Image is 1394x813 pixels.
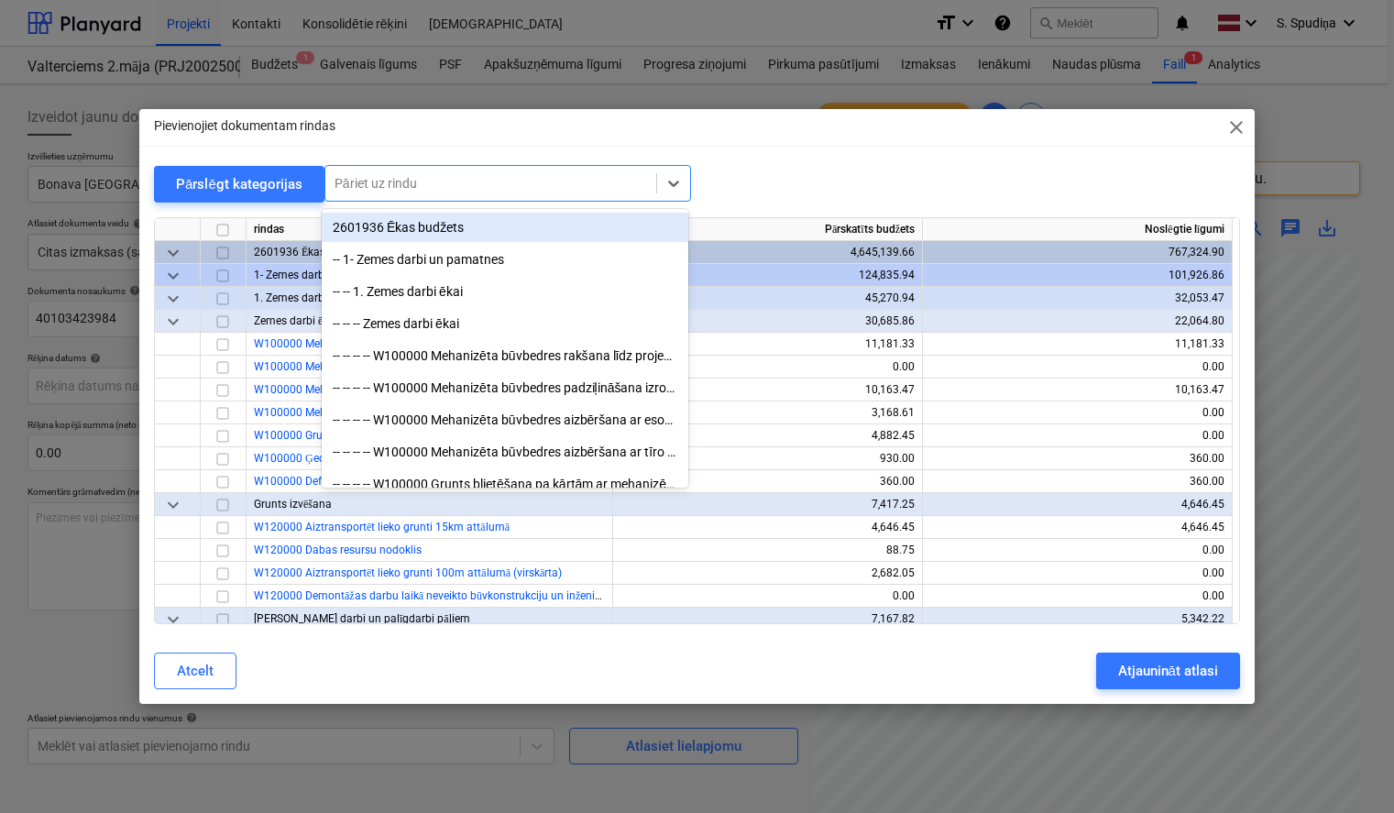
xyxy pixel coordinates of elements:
[254,406,1048,419] a: W100000 Mehanizēta būvbedres aizbēršana ar tīro smilti (30%), pēc betonēšanas un hidroizolācijas ...
[930,264,1224,287] div: 101,926.86
[930,424,1224,447] div: 0.00
[620,493,915,516] div: 7,417.25
[620,264,915,287] div: 124,835.94
[162,310,184,332] span: keyboard_arrow_down
[620,424,915,447] div: 4,882.45
[254,521,510,533] a: W120000 Aiztransportēt lieko grunti 15km attālumā
[254,475,609,488] a: W100000 Deformācijas moduļa mērījums (būvbedres grunts pretestība)
[322,405,688,434] div: -- -- -- -- W100000 Mehanizēta būvbedres aizbēršana ar esošo grunti, pēc betonēšanas un hidroizol...
[930,447,1224,470] div: 360.00
[930,539,1224,562] div: 0.00
[930,333,1224,356] div: 11,181.33
[930,585,1224,608] div: 0.00
[620,539,915,562] div: 88.75
[322,277,688,306] div: -- -- 1. Zemes darbi ēkai
[620,379,915,401] div: 10,163.47
[620,333,915,356] div: 11,181.33
[154,653,236,689] button: Atcelt
[254,544,422,556] a: W120000 Dabas resursu nodoklis
[923,218,1233,241] div: Noslēgtie līgumi
[613,218,923,241] div: Pārskatīts budžets
[930,493,1224,516] div: 4,646.45
[254,566,562,579] a: W120000 Aiztransportēt lieko grunti 100m attālumā (virskārta)
[162,264,184,286] span: keyboard_arrow_down
[322,213,688,242] div: 2601936 Ēkas budžets
[930,356,1224,379] div: 0.00
[930,401,1224,424] div: 0.00
[930,287,1224,310] div: 32,053.47
[247,218,613,241] div: rindas
[930,310,1224,333] div: 22,064.80
[154,166,324,203] button: Pārslēgt kategorijas
[154,116,335,136] p: Pievienojiet dokumentam rindas
[322,373,688,402] div: -- -- -- -- W100000 Mehanizēta būvbedres padziļināšana izrokot būvniecībai nederīgo grunti un pie...
[254,314,337,327] span: Zemes darbi ēkai
[930,562,1224,585] div: 0.00
[254,612,470,625] span: Zemes darbi un palīgdarbi pāļiem
[254,383,1030,396] a: W100000 Mehanizēta būvbedres aizbēršana ar esošo grunti, pēc betonēšanas un hidroizolācijas darbu...
[930,516,1224,539] div: 4,646.45
[620,287,915,310] div: 45,270.94
[322,309,688,338] div: -- -- -- Zemes darbi ēkai
[1118,659,1218,683] div: Atjaunināt atlasi
[1096,653,1240,689] button: Atjaunināt atlasi
[254,291,349,304] span: 1. Zemes darbi ēkai
[322,341,688,370] div: -- -- -- -- W100000 Mehanizēta būvbedres rakšana līdz projekta atzīmei
[620,310,915,333] div: 30,685.86
[254,360,824,373] a: W100000 Mehanizēta būvbedres padziļināšana izrokot būvniecībai nederīgo grunti un piebēršana ar s...
[162,287,184,309] span: keyboard_arrow_down
[176,172,302,196] div: Pārslēgt kategorijas
[1225,116,1247,138] span: close
[254,337,561,350] a: W100000 Mehanizēta būvbedres rakšana līdz projekta atzīmei
[254,429,1080,442] a: W100000 Grunts blietēšana pa kārtām ar mehanizētām rokas blietēm pēc betonēšanas un hidroizolācij...
[1302,725,1394,813] iframe: Chat Widget
[930,241,1224,264] div: 767,324.90
[620,470,915,493] div: 360.00
[162,241,184,263] span: keyboard_arrow_down
[930,608,1224,631] div: 5,342.22
[254,589,683,602] a: W120000 Demontāžas darbu laikā neveikto būvkonstrukciju un inženiertīklu demontāža
[254,246,368,258] span: 2601936 Ēkas budžets
[254,452,550,465] a: W100000 Ģeodēziskā uzmērīšana, dokumentu noformēšana
[162,608,184,630] span: keyboard_arrow_down
[322,437,688,467] div: -- -- -- -- W100000 Mehanizēta būvbedres aizbēršana ar tīro smilti (30%), pēc betonēšanas un hidr...
[322,469,688,499] div: -- -- -- -- W100000 Grunts blietēšana pa kārtām ar mehanizētām rokas blietēm pēc betonēšanas un h...
[620,516,915,539] div: 4,646.45
[254,269,396,281] span: 1- Zemes darbi un pamatnes
[620,447,915,470] div: 930.00
[620,241,915,264] div: 4,645,139.66
[620,585,915,608] div: 0.00
[322,245,688,274] div: -- 1- Zemes darbi un pamatnes
[930,379,1224,401] div: 10,163.47
[620,356,915,379] div: 0.00
[620,608,915,631] div: 7,167.82
[930,470,1224,493] div: 360.00
[254,498,332,511] span: Grunts izvēšana
[162,493,184,515] span: keyboard_arrow_down
[620,562,915,585] div: 2,682.05
[620,401,915,424] div: 3,168.61
[177,659,214,683] div: Atcelt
